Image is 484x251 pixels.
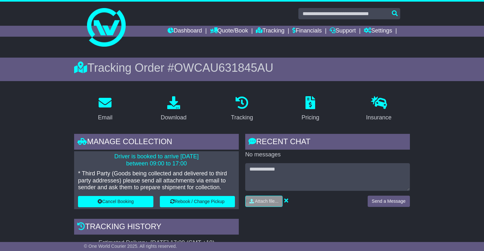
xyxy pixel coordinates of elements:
[94,94,117,124] a: Email
[364,26,392,37] a: Settings
[174,61,273,74] span: OWCAU631845AU
[210,26,248,37] a: Quote/Book
[302,113,319,122] div: Pricing
[78,170,235,191] p: * Third Party (Goods being collected and delivered to third party addresses) please send all atta...
[74,61,410,75] div: Tracking Order #
[168,26,202,37] a: Dashboard
[330,26,356,37] a: Support
[256,26,284,37] a: Tracking
[157,94,191,124] a: Download
[160,196,235,207] button: Rebook / Change Pickup
[150,239,215,246] div: [DATE] 17:00 (GMT +10)
[292,26,322,37] a: Financials
[161,113,187,122] div: Download
[74,134,239,151] div: Manage collection
[227,94,257,124] a: Tracking
[98,113,112,122] div: Email
[78,196,153,207] button: Cancel Booking
[74,219,239,236] div: Tracking history
[231,113,253,122] div: Tracking
[362,94,396,124] a: Insurance
[84,244,177,249] span: © One World Courier 2025. All rights reserved.
[245,151,410,158] p: No messages
[297,94,324,124] a: Pricing
[78,153,235,167] p: Driver is booked to arrive [DATE] between 09:00 to 17:00
[368,196,410,207] button: Send a Message
[245,134,410,151] div: RECENT CHAT
[74,239,239,246] div: Estimated Delivery -
[366,113,392,122] div: Insurance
